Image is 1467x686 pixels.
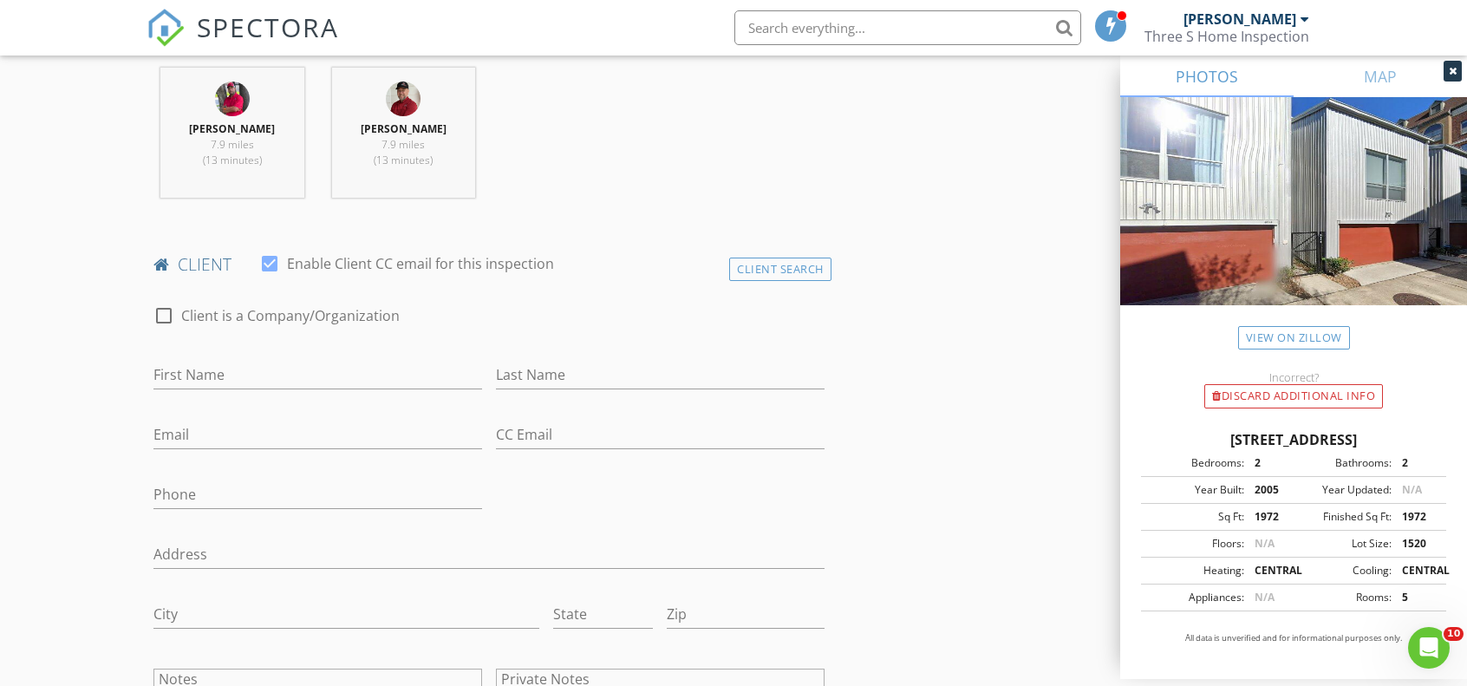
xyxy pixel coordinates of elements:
[386,82,421,116] img: img_0897.jpg
[215,82,250,116] img: img_0544.jpg
[381,137,425,152] span: 7.9 miles
[1141,429,1446,450] div: [STREET_ADDRESS]
[1183,10,1296,28] div: [PERSON_NAME]
[1244,482,1294,498] div: 2005
[361,121,447,136] strong: [PERSON_NAME]
[1204,384,1383,408] div: Discard Additional info
[1244,455,1294,471] div: 2
[1146,482,1244,498] div: Year Built:
[1146,563,1244,578] div: Heating:
[1244,563,1294,578] div: CENTRAL
[1144,28,1309,45] div: Three S Home Inspection
[1255,590,1275,604] span: N/A
[189,121,275,136] strong: [PERSON_NAME]
[1294,563,1392,578] div: Cooling:
[211,137,254,152] span: 7.9 miles
[1402,482,1422,497] span: N/A
[153,253,825,276] h4: client
[147,9,185,47] img: The Best Home Inspection Software - Spectora
[1141,632,1446,644] p: All data is unverified and for informational purposes only.
[203,153,262,167] span: (13 minutes)
[1392,455,1441,471] div: 2
[734,10,1081,45] input: Search everything...
[374,153,433,167] span: (13 minutes)
[1255,536,1275,551] span: N/A
[1294,509,1392,525] div: Finished Sq Ft:
[1294,590,1392,605] div: Rooms:
[1238,326,1350,350] a: View on Zillow
[181,307,400,324] label: Client is a Company/Organization
[1294,482,1392,498] div: Year Updated:
[1120,97,1467,347] img: streetview
[1146,509,1244,525] div: Sq Ft:
[197,9,339,45] span: SPECTORA
[1444,627,1464,641] span: 10
[147,23,339,60] a: SPECTORA
[1146,455,1244,471] div: Bedrooms:
[1294,56,1467,97] a: MAP
[1392,536,1441,552] div: 1520
[287,255,554,272] label: Enable Client CC email for this inspection
[1294,455,1392,471] div: Bathrooms:
[1146,590,1244,605] div: Appliances:
[1120,56,1294,97] a: PHOTOS
[1244,509,1294,525] div: 1972
[1294,536,1392,552] div: Lot Size:
[1392,563,1441,578] div: CENTRAL
[1392,590,1441,605] div: 5
[729,258,831,281] div: Client Search
[1392,509,1441,525] div: 1972
[1120,370,1467,384] div: Incorrect?
[1408,627,1450,669] iframe: Intercom live chat
[1146,536,1244,552] div: Floors:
